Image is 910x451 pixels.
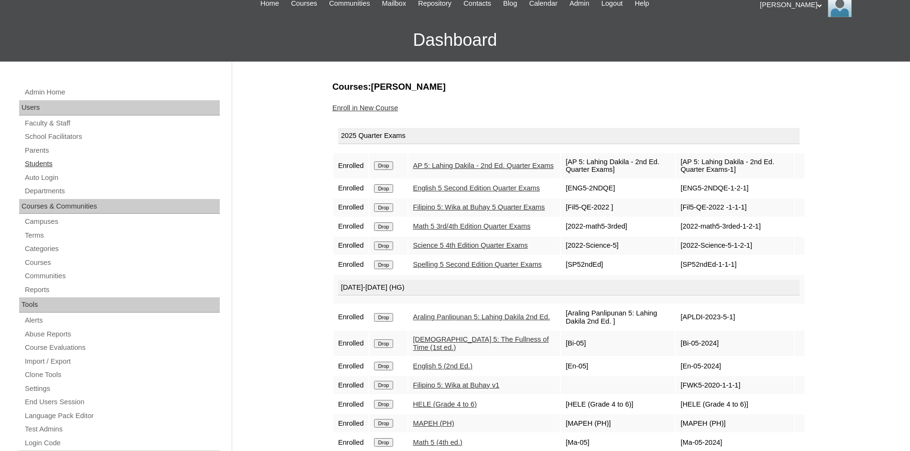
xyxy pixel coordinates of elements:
td: [2022-Science-5] [561,237,675,255]
input: Drop [374,203,393,212]
a: Communities [24,270,220,282]
td: [ENG5-2NDQE-1-2-1] [676,179,794,198]
td: [HELE (Grade 4 to 6)] [676,395,794,413]
td: [2022-math5-3rded] [561,218,675,236]
a: Terms [24,230,220,241]
td: Enrolled [333,414,369,432]
a: Import / Export [24,356,220,367]
td: [HELE (Grade 4 to 6)] [561,395,675,413]
input: Drop [374,184,393,193]
td: [MAPEH (PH)] [676,414,794,432]
td: [En-05-2024] [676,357,794,375]
a: Course Evaluations [24,342,220,354]
td: [FWK5-2020-1-1-1] [676,376,794,394]
input: Drop [374,161,393,170]
a: Math 5 (4th ed.) [413,439,462,446]
a: English 5 (2nd Ed.) [413,362,473,370]
td: [Fil5-QE-2022 ] [561,199,675,217]
input: Drop [374,261,393,269]
a: HELE (Grade 4 to 6) [413,400,477,408]
input: Drop [374,400,393,409]
input: Drop [374,241,393,250]
a: Courses [24,257,220,269]
a: Students [24,158,220,170]
a: Reports [24,284,220,296]
a: Clone Tools [24,369,220,381]
a: Parents [24,145,220,157]
td: [Fil5-QE-2022 -1-1-1] [676,199,794,217]
a: Test Admins [24,423,220,435]
td: [APLDI-2023-5-1] [676,304,794,330]
a: Campuses [24,216,220,228]
td: Enrolled [333,357,369,375]
td: [AP 5: Lahing Dakila - 2nd Ed. Quarter Exams-1] [676,153,794,178]
td: Enrolled [333,331,369,356]
a: Faculty & Staff [24,117,220,129]
div: Users [19,100,220,115]
a: Alerts [24,315,220,326]
a: MAPEH (PH) [413,420,454,427]
a: English 5 Second Edition Quarter Exams [413,184,540,192]
div: [DATE]-[DATE] (HG) [338,280,800,296]
td: Enrolled [333,179,369,198]
td: [Araling Panlipunan 5: Lahing Dakila 2nd Ed. ] [561,304,675,330]
input: Drop [374,362,393,370]
td: Enrolled [333,304,369,330]
a: [DEMOGRAPHIC_DATA] 5: The Fullness of Time (1st ed.) [413,336,549,351]
input: Drop [374,419,393,428]
td: [SP52ndEd-1-1-1] [676,256,794,274]
a: Spelling 5 Second Edition Quarter Exams [413,261,542,268]
td: [Bi-05] [561,331,675,356]
a: Abuse Reports [24,328,220,340]
a: Araling Panlipunan 5: Lahing Dakila 2nd Ed. [413,313,550,321]
td: [MAPEH (PH)] [561,414,675,432]
a: Categories [24,243,220,255]
td: [AP 5: Lahing Dakila - 2nd Ed. Quarter Exams] [561,153,675,178]
a: Filipino 5: Wika at Buhay 5 Quarter Exams [413,203,545,211]
a: Login Code [24,437,220,449]
a: Enroll in New Course [332,104,398,112]
td: [2022-Science-5-1-2-1] [676,237,794,255]
a: Auto Login [24,172,220,184]
input: Drop [374,313,393,322]
a: End Users Session [24,396,220,408]
td: [ENG5-2NDQE] [561,179,675,198]
td: Enrolled [333,395,369,413]
td: Enrolled [333,237,369,255]
td: [En-05] [561,357,675,375]
h3: Dashboard [5,19,905,62]
input: Drop [374,381,393,389]
a: Language Pack Editor [24,410,220,422]
td: Enrolled [333,218,369,236]
a: Science 5 4th Edition Quarter Exams [413,241,528,249]
td: [Bi-05-2024] [676,331,794,356]
td: [2022-math5-3rded-1-2-1] [676,218,794,236]
td: Enrolled [333,153,369,178]
a: Admin Home [24,86,220,98]
a: Math 5 3rd/4th Edition Quarter Exams [413,222,531,230]
div: Courses & Communities [19,199,220,214]
a: Departments [24,185,220,197]
div: Tools [19,297,220,313]
input: Drop [374,438,393,447]
td: [SP52ndEd] [561,256,675,274]
a: Settings [24,383,220,395]
td: Enrolled [333,376,369,394]
td: Enrolled [333,256,369,274]
a: School Facilitators [24,131,220,143]
td: Enrolled [333,199,369,217]
a: AP 5: Lahing Dakila - 2nd Ed. Quarter Exams [413,162,554,169]
a: Filipino 5: Wika at Buhay v1 [413,381,500,389]
input: Drop [374,222,393,231]
div: 2025 Quarter Exams [338,128,800,144]
input: Drop [374,339,393,348]
h3: Courses:[PERSON_NAME] [332,81,805,93]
